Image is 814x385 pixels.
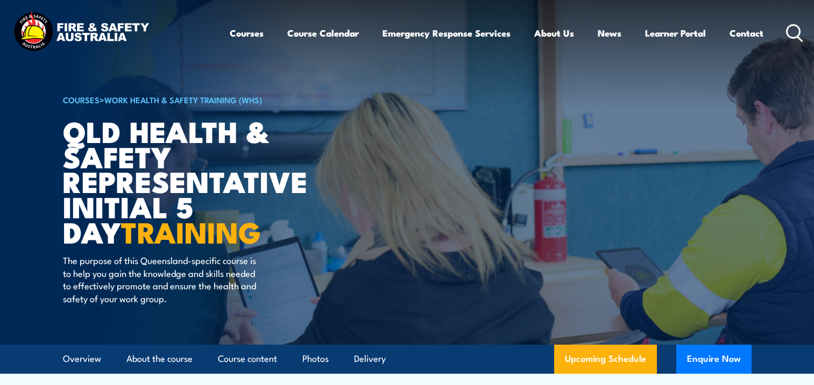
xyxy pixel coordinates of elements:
[676,345,752,374] button: Enquire Now
[730,19,763,47] a: Contact
[63,94,100,105] a: COURSES
[63,254,259,304] p: The purpose of this Queensland-specific course is to help you gain the knowledge and skills neede...
[63,118,329,244] h1: QLD Health & Safety Representative Initial 5 Day
[63,93,329,106] h6: >
[383,19,511,47] a: Emergency Response Services
[354,345,386,373] a: Delivery
[645,19,706,47] a: Learner Portal
[218,345,277,373] a: Course content
[63,345,101,373] a: Overview
[121,209,261,253] strong: TRAINING
[126,345,193,373] a: About the course
[287,19,359,47] a: Course Calendar
[534,19,574,47] a: About Us
[554,345,657,374] a: Upcoming Schedule
[104,94,262,105] a: Work Health & Safety Training (WHS)
[598,19,621,47] a: News
[230,19,264,47] a: Courses
[302,345,329,373] a: Photos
